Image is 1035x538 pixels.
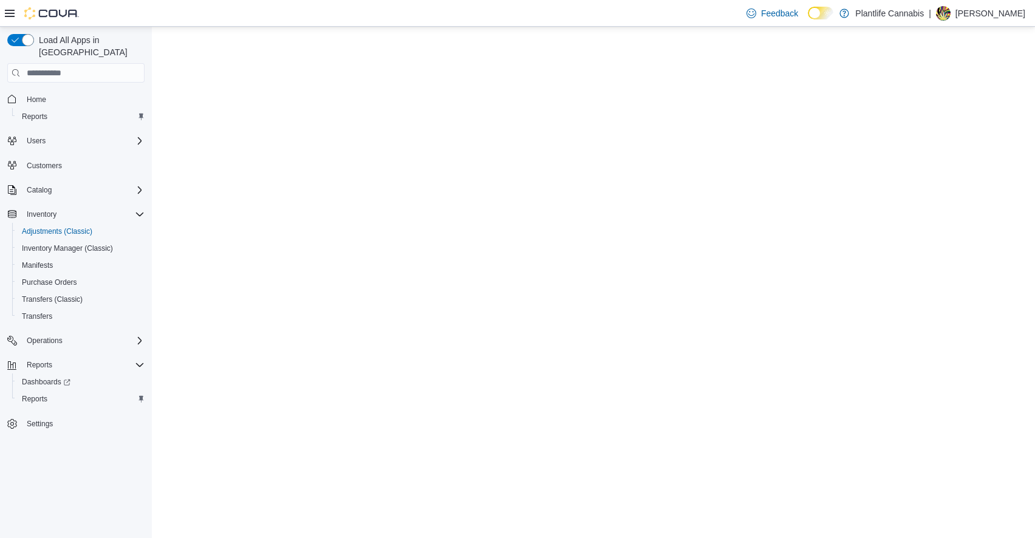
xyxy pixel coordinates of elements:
span: Feedback [761,7,798,19]
a: Reports [17,109,52,124]
button: Inventory [22,207,61,222]
button: Reports [12,108,149,125]
div: Amanda Weese [936,6,951,21]
span: Catalog [27,185,52,195]
button: Transfers [12,308,149,325]
a: Adjustments (Classic) [17,224,97,239]
button: Reports [12,390,149,407]
a: Dashboards [12,373,149,390]
span: Load All Apps in [GEOGRAPHIC_DATA] [34,34,145,58]
a: Inventory Manager (Classic) [17,241,118,256]
span: Purchase Orders [17,275,145,290]
span: Operations [22,333,145,348]
button: Inventory [2,206,149,223]
a: Settings [22,417,58,431]
button: Reports [22,358,57,372]
a: Home [22,92,51,107]
a: Transfers [17,309,57,324]
button: Adjustments (Classic) [12,223,149,240]
span: Reports [22,358,145,372]
nav: Complex example [7,85,145,464]
span: Inventory Manager (Classic) [22,243,113,253]
span: Reports [27,360,52,370]
button: Home [2,90,149,107]
button: Operations [22,333,67,348]
span: Inventory [22,207,145,222]
span: Adjustments (Classic) [22,226,92,236]
span: Transfers (Classic) [17,292,145,307]
button: Inventory Manager (Classic) [12,240,149,257]
button: Settings [2,415,149,432]
button: Catalog [22,183,56,197]
span: Customers [22,158,145,173]
span: Inventory [27,209,56,219]
a: Transfers (Classic) [17,292,87,307]
span: Reports [17,392,145,406]
a: Dashboards [17,375,75,389]
span: Manifests [17,258,145,273]
span: Settings [27,419,53,429]
span: Reports [22,394,47,404]
button: Manifests [12,257,149,274]
span: Dashboards [22,377,70,387]
span: Reports [17,109,145,124]
span: Home [22,91,145,106]
span: Transfers [17,309,145,324]
span: Catalog [22,183,145,197]
p: Plantlife Cannabis [855,6,924,21]
button: Customers [2,157,149,174]
p: [PERSON_NAME] [955,6,1025,21]
span: Transfers (Classic) [22,295,83,304]
span: Adjustments (Classic) [17,224,145,239]
img: Cova [24,7,79,19]
span: Transfers [22,312,52,321]
button: Users [22,134,50,148]
a: Customers [22,158,67,173]
button: Users [2,132,149,149]
button: Operations [2,332,149,349]
a: Feedback [742,1,803,26]
span: Home [27,95,46,104]
p: | [929,6,931,21]
button: Reports [2,356,149,373]
span: Purchase Orders [22,278,77,287]
a: Manifests [17,258,58,273]
button: Catalog [2,182,149,199]
span: Reports [22,112,47,121]
button: Transfers (Classic) [12,291,149,308]
button: Purchase Orders [12,274,149,291]
input: Dark Mode [808,7,833,19]
span: Dashboards [17,375,145,389]
span: Manifests [22,260,53,270]
span: Inventory Manager (Classic) [17,241,145,256]
span: Customers [27,161,62,171]
span: Users [27,136,46,146]
span: Operations [27,336,63,346]
span: Users [22,134,145,148]
a: Purchase Orders [17,275,82,290]
a: Reports [17,392,52,406]
span: Settings [22,416,145,431]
